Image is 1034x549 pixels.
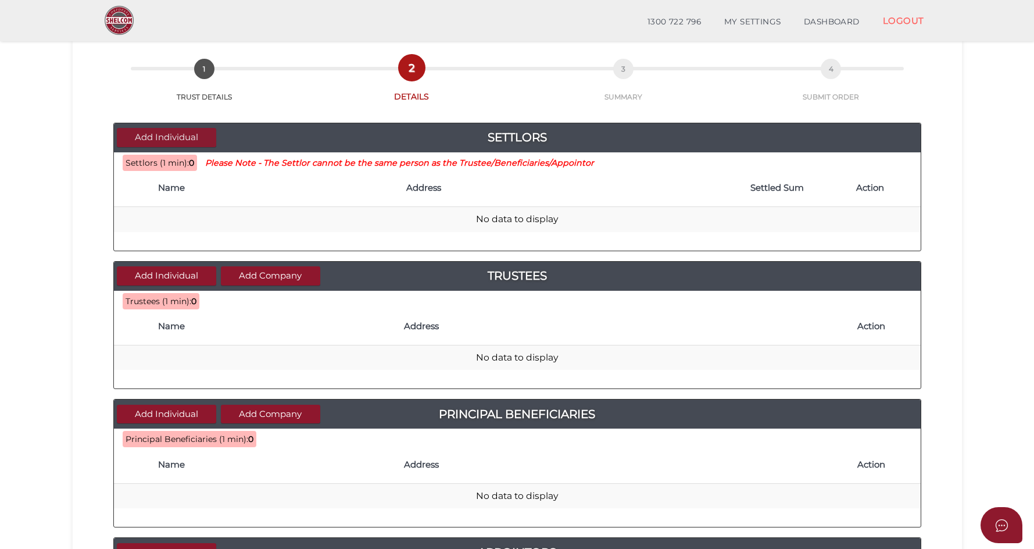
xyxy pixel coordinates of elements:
[158,322,392,331] h4: Name
[221,405,320,424] button: Add Company
[158,460,392,470] h4: Name
[117,266,216,286] button: Add Individual
[856,183,914,193] h4: Action
[114,128,921,147] a: Settlors
[402,58,422,78] span: 2
[114,266,921,285] a: Trustees
[981,507,1022,543] button: Open asap
[191,296,196,306] b: 0
[205,158,594,168] small: Please Note - The Settlor cannot be the same person as the Trustee/Beneficiaries/Appointor
[406,183,697,193] h4: Address
[307,70,517,102] a: 2DETAILS
[821,59,841,79] span: 4
[792,10,871,34] a: DASHBOARD
[117,128,216,147] button: Add Individual
[158,183,395,193] h4: Name
[857,460,915,470] h4: Action
[114,405,921,423] a: Principal Beneficiaries
[102,72,307,102] a: 1TRUST DETAILS
[871,9,936,33] a: LOGOUT
[404,322,846,331] h4: Address
[857,322,915,331] h4: Action
[114,483,921,508] td: No data to display
[126,434,248,444] span: Principal Beneficiaries (1 min):
[517,72,729,102] a: 3SUMMARY
[194,59,214,79] span: 1
[248,434,253,444] b: 0
[221,266,320,286] button: Add Company
[114,207,921,232] td: No data to display
[126,158,189,168] span: Settlors (1 min):
[189,158,194,168] b: 0
[404,460,846,470] h4: Address
[636,10,713,34] a: 1300 722 796
[729,72,932,102] a: 4SUBMIT ORDER
[709,183,845,193] h4: Settled Sum
[126,296,191,306] span: Trustees (1 min):
[117,405,216,424] button: Add Individual
[713,10,793,34] a: MY SETTINGS
[114,345,921,370] td: No data to display
[613,59,634,79] span: 3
